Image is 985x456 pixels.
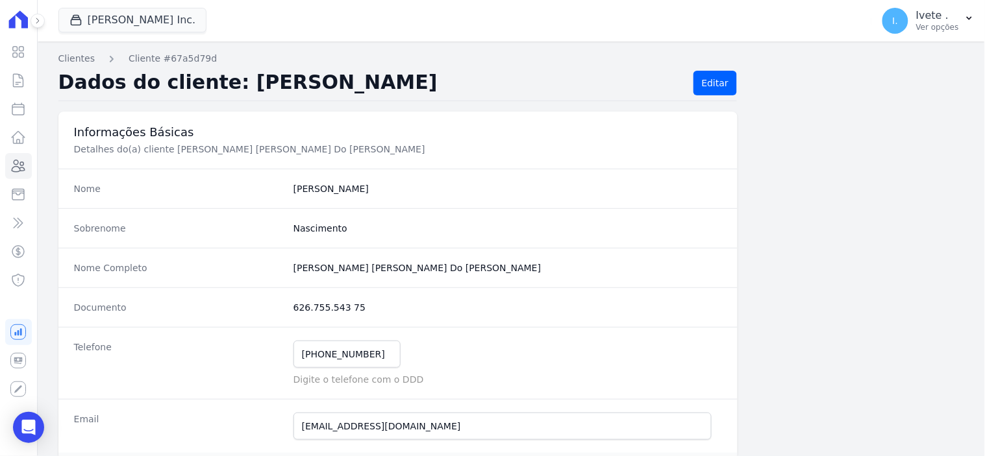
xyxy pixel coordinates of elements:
dd: [PERSON_NAME] [293,182,722,195]
div: Open Intercom Messenger [13,412,44,443]
nav: Breadcrumb [58,52,964,66]
button: I. Ivete . Ver opções [872,3,985,39]
p: Ver opções [916,22,959,32]
h2: Dados do cliente: [PERSON_NAME] [58,71,683,95]
dd: 626.755.543 75 [293,301,722,314]
dt: Documento [74,301,283,314]
a: Clientes [58,52,95,66]
dt: Telefone [74,341,283,386]
dt: Nome [74,182,283,195]
dd: [PERSON_NAME] [PERSON_NAME] Do [PERSON_NAME] [293,261,722,274]
p: Detalhes do(a) cliente [PERSON_NAME] [PERSON_NAME] Do [PERSON_NAME] [74,143,510,156]
dd: Nascimento [293,222,722,235]
p: Ivete . [916,9,959,22]
span: I. [893,16,899,25]
dt: Nome Completo [74,261,283,274]
p: Digite o telefone com o DDD [293,373,722,386]
button: [PERSON_NAME] Inc. [58,8,207,32]
h3: Informações Básicas [74,125,723,140]
a: Editar [693,71,737,95]
a: Cliente #67a5d79d [129,52,217,66]
dt: Sobrenome [74,222,283,235]
dt: Email [74,413,283,440]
